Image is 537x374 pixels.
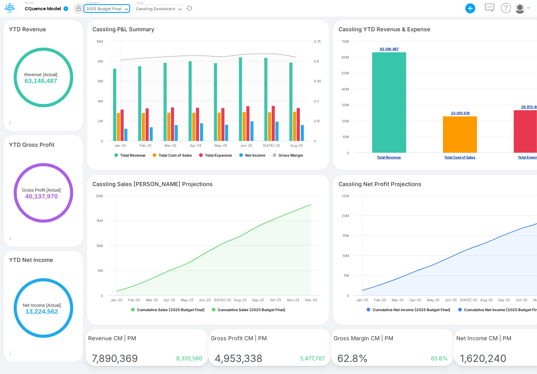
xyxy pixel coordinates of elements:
span: 5,477,787 [298,355,325,362]
text: May-25 [427,298,440,302]
span: 4,953,338 [215,352,265,364]
label: Model [25,1,34,5]
text: Mar-25 [392,298,404,302]
div: 2025 Budget Final [87,6,121,13]
b: CQuence Model [25,6,61,12]
text: 20M [342,119,349,123]
label: Scenario [87,0,99,5]
text: Oct-25 [516,298,527,302]
text: Net Income [245,153,265,158]
text: [DATE]-25 [262,143,280,148]
tspan: 63,148,487 [380,47,398,51]
span: 8,355,580 [174,355,202,362]
text: Gross Margin [278,153,303,158]
text: 10M [96,39,103,44]
text: Apr-25 [190,143,202,148]
text: Total Revenue [120,153,145,158]
text: Jan-25 [356,298,368,302]
text: 6M [98,79,103,83]
tspan: 23,010,518 [451,111,470,115]
div: ; [3,38,83,132]
text: Total Expenses [205,153,232,158]
text: Apr-25 [164,298,175,302]
text: Aug-25 [234,298,246,302]
text: Apr-25 [410,298,421,302]
text: Jun-25 [445,298,457,302]
text: Feb-25 [374,298,386,302]
text: 0 [101,294,103,298]
text: 0.15 [314,119,320,123]
text: 0 [314,139,316,143]
text: 10M [96,244,103,248]
text: 60M [342,55,349,59]
text: Cumulative Sales [2025 Budget Final] [218,307,285,312]
span: 65.6% [428,355,448,362]
div: ; [3,268,83,362]
text: 0.75 [314,39,321,44]
text: 70M [342,39,349,44]
text: 4M [98,99,103,103]
text: 8M [98,59,103,63]
text: Nov-25 [287,298,300,302]
text: 20M [342,214,349,218]
text: 20M [96,194,103,198]
text: 0 [347,151,349,155]
text: Feb-25 [128,298,140,302]
text: Oct-25 [270,298,281,302]
text: 15M [343,233,349,238]
text: Sep-25 [498,298,510,302]
text: 10M [343,254,349,258]
text: 0.45 [314,79,321,83]
text: Cumulative Sales [2025 Budget Final] [137,307,205,312]
text: Jun-25 [240,143,252,148]
text: 50M [342,71,349,75]
text: 5M [344,273,349,278]
text: Jun-25 [199,298,211,302]
text: Total Cost of Sales [444,155,475,159]
text: Total Revenue [377,155,401,159]
text: 40M [342,87,349,91]
text: 30M [342,103,349,107]
text: 0.6 [314,59,319,63]
text: May-25 [215,143,227,148]
text: 15M [96,219,103,223]
text: [DATE]-25 [460,298,477,302]
text: Dec-25 [305,298,317,302]
span: 7,890,369 [92,352,140,364]
text: Mar-25 [164,143,177,148]
text: Jan-25 [110,298,122,302]
label: View [136,0,143,5]
text: 0 [101,139,103,143]
text: May-25 [181,298,194,302]
text: 10M [343,135,349,139]
text: 2M [98,119,103,123]
text: [DATE]-25 [214,298,231,302]
text: 25M [342,194,349,198]
div: Cassling Dashboard [136,6,175,13]
text: Feb-25 [139,143,151,148]
span: 62.8% [337,352,370,364]
text: Sep-25 [252,298,264,302]
text: 0 [347,294,349,298]
text: Total Cost of Sales [158,153,192,158]
text: Aug-25 [290,143,303,148]
text: Cumulative Net income [2025 Budget Final] [373,307,450,312]
span: 1,620,240 [460,352,509,364]
div: ; [3,153,83,247]
text: Jan-25 [114,143,126,148]
text: Aug-25 [480,298,492,302]
text: 5M [98,268,103,273]
text: Mar-25 [146,298,158,302]
text: 0.3 [314,99,319,103]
